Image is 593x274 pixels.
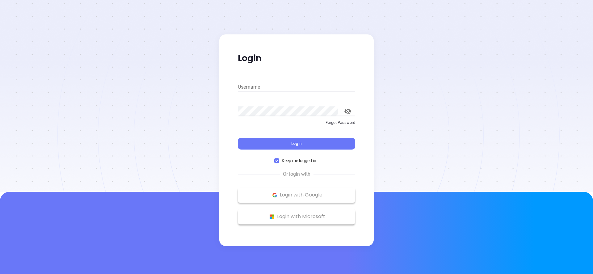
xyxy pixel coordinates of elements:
[238,120,355,126] p: Forgot Password
[271,191,279,199] img: Google Logo
[238,53,355,64] p: Login
[340,104,355,119] button: toggle password visibility
[280,171,313,178] span: Or login with
[241,190,352,200] p: Login with Google
[268,213,276,221] img: Microsoft Logo
[241,212,352,221] p: Login with Microsoft
[291,141,302,146] span: Login
[238,138,355,150] button: Login
[238,209,355,224] button: Microsoft Logo Login with Microsoft
[238,120,355,131] a: Forgot Password
[238,187,355,203] button: Google Logo Login with Google
[279,157,319,164] span: Keep me logged in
